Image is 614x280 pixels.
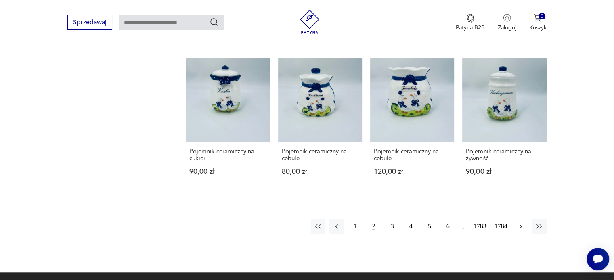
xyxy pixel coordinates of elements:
a: Pojemnik ceramiczny na cebulęPojemnik ceramiczny na cebulę80,00 zł [278,58,362,191]
div: 0 [539,13,545,20]
a: Ikona medaluPatyna B2B [456,14,485,31]
button: 4 [404,219,418,234]
p: Koszyk [529,24,547,31]
button: 0Koszyk [529,14,547,31]
button: Sprzedawaj [67,15,112,30]
a: Pojemnik ceramiczny na cebulęPojemnik ceramiczny na cebulę120,00 zł [370,58,454,191]
p: 90,00 zł [189,168,266,175]
button: 6 [441,219,455,234]
button: 3 [385,219,400,234]
p: 120,00 zł [374,168,451,175]
button: Zaloguj [498,14,516,31]
h3: Pojemnik ceramiczny na cebulę [282,148,358,162]
button: Patyna B2B [456,14,485,31]
a: Sprzedawaj [67,20,112,26]
img: Patyna - sklep z meblami i dekoracjami vintage [298,10,322,34]
button: 1783 [472,219,488,234]
p: Patyna B2B [456,24,485,31]
button: Szukaj [210,17,219,27]
h3: Pojemnik ceramiczny na żywność [466,148,543,162]
iframe: Smartsupp widget button [587,248,609,270]
button: 1784 [492,219,509,234]
button: 2 [367,219,381,234]
p: 80,00 zł [282,168,358,175]
img: Ikona koszyka [534,14,542,22]
a: Pojemnik ceramiczny na cukierPojemnik ceramiczny na cukier90,00 zł [186,58,270,191]
p: Zaloguj [498,24,516,31]
img: Ikonka użytkownika [503,14,511,22]
h3: Pojemnik ceramiczny na cebulę [374,148,451,162]
img: Ikona medalu [466,14,474,23]
h3: Pojemnik ceramiczny na cukier [189,148,266,162]
p: 90,00 zł [466,168,543,175]
a: Pojemnik ceramiczny na żywnośćPojemnik ceramiczny na żywność90,00 zł [462,58,546,191]
button: 1 [348,219,363,234]
button: 5 [422,219,437,234]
